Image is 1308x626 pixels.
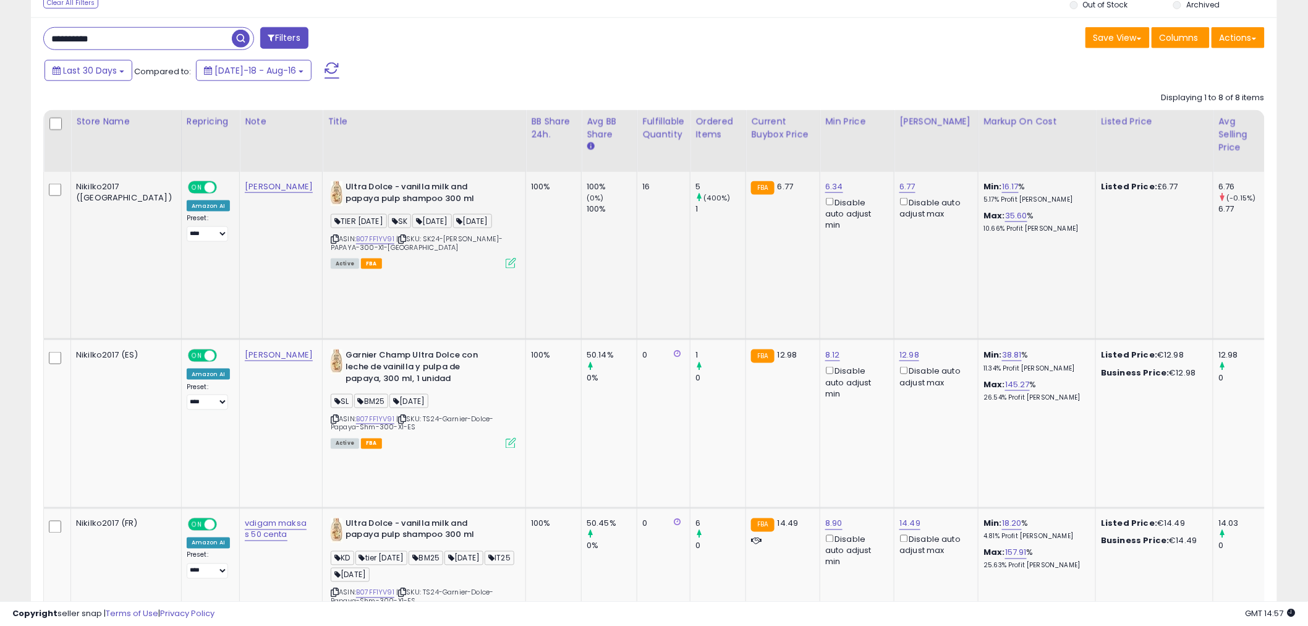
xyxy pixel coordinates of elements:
b: Max: [983,379,1005,390]
div: Preset: [187,551,230,579]
span: SL [331,394,352,408]
span: | SKU: TS24-Garnier-Dolce-Papaya-Shm-300-X1-ES [331,414,493,432]
div: % [983,547,1086,570]
b: Business Price: [1101,367,1169,379]
strong: Copyright [12,607,57,619]
span: All listings currently available for purchase on Amazon [331,259,359,269]
b: Listed Price: [1101,349,1157,361]
img: 41zYz51AttL._SL40_.jpg [331,181,342,206]
span: ON [189,519,205,530]
b: Min: [983,518,1002,530]
b: Max: [983,210,1005,221]
div: 50.45% [587,518,637,530]
span: BM25 [409,551,443,565]
a: Privacy Policy [160,607,214,619]
span: [DATE] [331,568,370,582]
div: Fulfillable Quantity [642,115,685,141]
span: SK [388,214,411,228]
div: €12.98 [1101,349,1204,361]
div: Listed Price [1101,115,1208,128]
b: Min: [983,349,1002,361]
span: 12.98 [778,349,797,361]
span: All listings currently available for purchase on Amazon [331,439,359,449]
span: 6.77 [778,181,794,192]
div: Note [245,115,317,128]
a: 8.90 [825,518,843,530]
p: 5.17% Profit [PERSON_NAME] [983,195,1086,204]
div: Disable auto adjust max [899,533,969,557]
span: TIER [DATE] [331,214,387,228]
div: Amazon AI [187,538,230,549]
span: OFF [215,351,235,361]
div: 1 [695,349,745,361]
div: BB Share 24h. [531,115,576,141]
div: 100% [531,349,572,361]
div: % [983,518,1086,541]
div: Avg Selling Price [1218,115,1263,154]
img: 41zYz51AttL._SL40_.jpg [331,349,342,374]
div: [PERSON_NAME] [899,115,973,128]
div: Disable auto adjust min [825,533,885,568]
b: Listed Price: [1101,181,1157,192]
div: 100% [531,181,572,192]
div: 0 [695,372,745,384]
div: Nikilko2017 ([GEOGRAPHIC_DATA]) [76,181,172,204]
div: Store Name [76,115,176,128]
div: 0 [642,349,681,361]
div: 16 [642,181,681,192]
a: 18.20 [1002,518,1022,530]
b: Ultra Dolce - vanilla milk and papaya pulp shampoo 300 ml [346,181,496,207]
div: ASIN: [331,349,516,447]
div: 6.77 [1218,204,1268,215]
button: Filters [260,27,308,49]
div: €14.49 [1101,536,1204,547]
p: 25.63% Profit [PERSON_NAME] [983,562,1086,570]
a: 157.91 [1005,547,1027,559]
button: [DATE]-18 - Aug-16 [196,60,312,81]
button: Actions [1212,27,1265,48]
a: 12.98 [899,349,919,361]
div: 6 [695,518,745,530]
a: 145.27 [1005,379,1030,391]
span: IT25 [485,551,514,565]
div: Current Buybox Price [751,115,815,141]
span: [DATE] [453,214,492,228]
a: [PERSON_NAME] [245,181,313,193]
div: % [983,349,1086,372]
b: Garnier Champ Ultra Dolce con leche de vainilla y pulpa de papaya, 300 ml, 1 unidad [346,349,496,387]
div: 50.14% [587,349,637,361]
div: % [983,210,1086,233]
div: ASIN: [331,181,516,267]
p: 11.34% Profit [PERSON_NAME] [983,364,1086,373]
div: Displaying 1 to 8 of 8 items [1161,92,1265,104]
a: [PERSON_NAME] [245,349,313,361]
div: 100% [531,518,572,530]
span: BM25 [354,394,389,408]
div: 0 [642,518,681,530]
span: [DATE] [389,394,428,408]
b: Min: [983,181,1002,192]
div: Preset: [187,214,230,242]
p: 10.66% Profit [PERSON_NAME] [983,225,1086,233]
p: 4.81% Profit [PERSON_NAME] [983,533,1086,541]
p: 26.54% Profit [PERSON_NAME] [983,393,1086,402]
button: Last 30 Days [45,60,132,81]
a: 14.49 [899,518,920,530]
div: Markup on Cost [983,115,1090,128]
div: Avg BB Share [587,115,632,141]
button: Columns [1152,27,1210,48]
div: Disable auto adjust max [899,364,969,388]
small: (0%) [587,193,604,203]
small: (400%) [704,193,731,203]
a: 16.17 [1002,181,1019,193]
b: Business Price: [1101,535,1169,547]
div: % [983,379,1086,402]
b: Max: [983,547,1005,559]
div: Preset: [187,383,230,411]
span: ON [189,351,205,361]
a: B07FF1YV91 [356,588,394,598]
span: Compared to: [134,66,191,77]
div: €12.98 [1101,367,1204,379]
span: | SKU: SK24-[PERSON_NAME]-PAPAYA-300-X1-[GEOGRAPHIC_DATA] [331,234,503,252]
div: 0 [1218,541,1268,552]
